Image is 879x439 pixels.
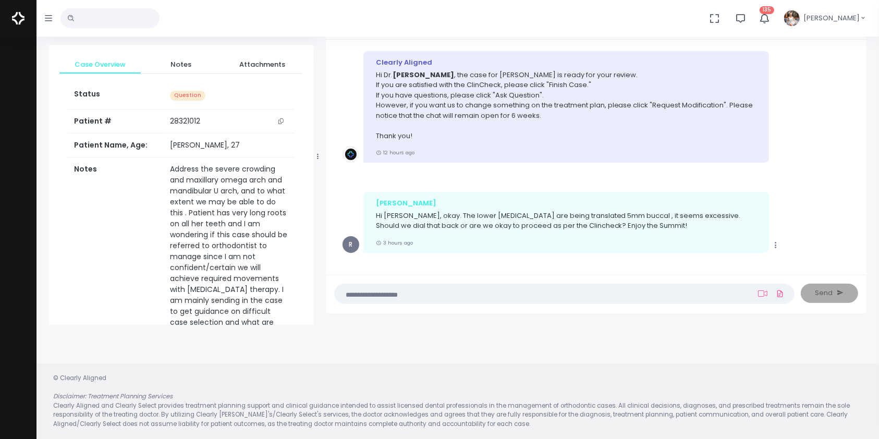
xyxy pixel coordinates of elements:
[783,9,801,28] img: Header Avatar
[149,59,214,70] span: Notes
[774,284,786,303] a: Add Files
[756,289,770,298] a: Add Loom Video
[343,236,359,253] span: R
[376,57,757,68] div: Clearly Aligned
[12,7,25,29] img: Logo Horizontal
[68,59,132,70] span: Case Overview
[68,133,164,157] th: Patient Name, Age:
[170,91,205,101] span: Question
[164,133,295,157] td: [PERSON_NAME], 27
[376,149,414,156] small: 12 hours ago
[43,374,873,429] div: © Clearly Aligned Clearly Aligned and Clearly Select provides treatment planning support and clin...
[760,6,774,14] span: 135
[53,392,173,400] em: Disclaimer: Treatment Planning Services
[393,70,454,80] b: [PERSON_NAME]
[376,211,757,231] p: Hi [PERSON_NAME], okay. The lower [MEDICAL_DATA] are being translated 5mm buccal , it seems exces...
[376,198,757,209] div: [PERSON_NAME]
[376,239,413,246] small: 3 hours ago
[376,70,757,141] p: Hi Dr. , the case for [PERSON_NAME] is ready for your review. If you are satisfied with the ClinC...
[68,109,164,133] th: Patient #
[334,48,858,264] div: scrollable content
[230,59,295,70] span: Attachments
[803,13,860,23] span: [PERSON_NAME]
[68,82,164,109] th: Status
[164,109,295,133] td: 28321012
